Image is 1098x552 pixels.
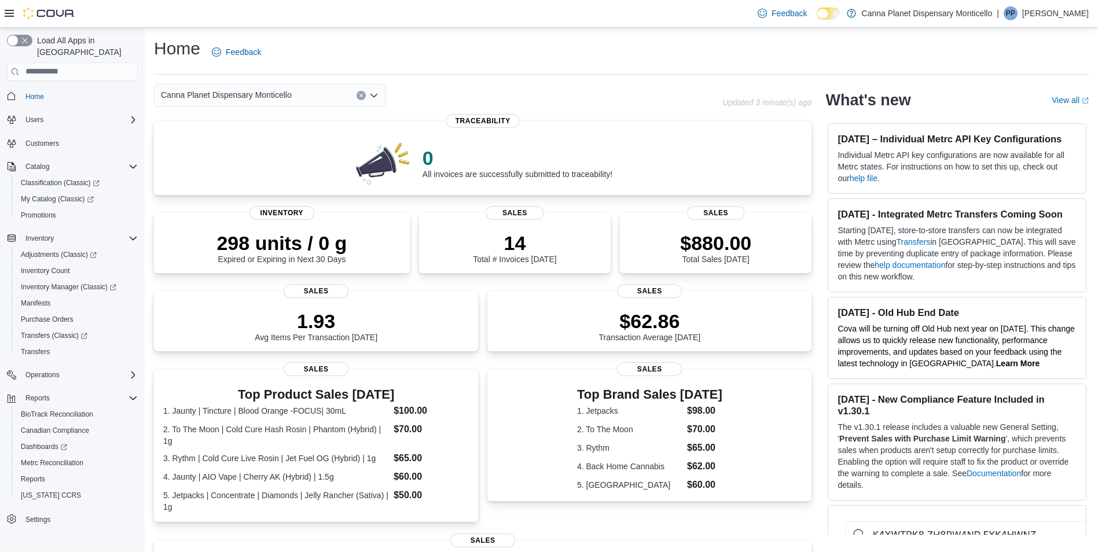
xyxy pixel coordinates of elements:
[2,230,142,246] button: Inventory
[423,146,612,179] div: All invoices are successfully submitted to traceability!
[21,513,55,527] a: Settings
[2,367,142,383] button: Operations
[838,421,1077,491] p: The v1.30.1 release includes a valuable new General Setting, ' ', which prevents sales when produ...
[577,442,682,454] dt: 3. Rythm
[12,246,142,263] a: Adjustments (Classic)
[577,388,722,402] h3: Top Brand Sales [DATE]
[21,89,138,104] span: Home
[255,310,377,342] div: Avg Items Per Transaction [DATE]
[577,479,682,491] dt: 5. [GEOGRAPHIC_DATA]
[12,471,142,487] button: Reports
[16,488,138,502] span: Washington CCRS
[21,231,58,245] button: Inventory
[599,310,701,342] div: Transaction Average [DATE]
[838,149,1077,184] p: Individual Metrc API key configurations are now available for all Metrc states. For instructions ...
[996,359,1040,368] a: Learn More
[817,8,841,20] input: Dark Mode
[16,440,138,454] span: Dashboards
[25,139,59,148] span: Customers
[12,263,142,279] button: Inventory Count
[16,488,86,502] a: [US_STATE] CCRS
[21,368,138,382] span: Operations
[25,115,43,124] span: Users
[16,248,138,262] span: Adjustments (Classic)
[255,310,377,333] p: 1.93
[617,284,682,298] span: Sales
[16,296,138,310] span: Manifests
[967,469,1021,478] a: Documentation
[21,178,100,187] span: Classification (Classic)
[21,231,138,245] span: Inventory
[16,264,138,278] span: Inventory Count
[722,98,811,107] p: Updated 3 minute(s) ago
[12,439,142,455] a: Dashboards
[16,280,138,294] span: Inventory Manager (Classic)
[16,280,121,294] a: Inventory Manager (Classic)
[163,490,389,513] dt: 5. Jetpacks | Concentrate | Diamonds | Jelly Rancher (Sativa) | 1g
[21,90,49,104] a: Home
[216,231,347,255] p: 298 units / 0 g
[21,410,93,419] span: BioTrack Reconciliation
[21,315,74,324] span: Purchase Orders
[16,345,138,359] span: Transfers
[687,459,722,473] dd: $62.00
[25,162,49,171] span: Catalog
[2,112,142,128] button: Users
[23,8,75,19] img: Cova
[21,113,48,127] button: Users
[394,422,469,436] dd: $70.00
[163,452,389,464] dt: 3. Rythm | Cold Cure Live Rosin | Jet Fuel OG (Hybrid) | 1g
[838,225,1077,282] p: Starting [DATE], store-to-store transfers can now be integrated with Metrc using in [GEOGRAPHIC_D...
[21,368,64,382] button: Operations
[16,472,50,486] a: Reports
[249,206,314,220] span: Inventory
[2,135,142,152] button: Customers
[394,488,469,502] dd: $50.00
[16,440,72,454] a: Dashboards
[353,139,413,186] img: 0
[473,231,556,255] p: 14
[16,176,104,190] a: Classification (Classic)
[16,176,138,190] span: Classification (Classic)
[357,91,366,100] button: Clear input
[226,46,261,58] span: Feedback
[25,393,50,403] span: Reports
[2,159,142,175] button: Catalog
[21,426,89,435] span: Canadian Compliance
[284,284,348,298] span: Sales
[838,133,1077,145] h3: [DATE] – Individual Metrc API Key Configurations
[21,474,45,484] span: Reports
[486,206,544,220] span: Sales
[394,451,469,465] dd: $65.00
[473,231,556,264] div: Total # Invoices [DATE]
[838,307,1077,318] h3: [DATE] - Old Hub End Date
[16,296,55,310] a: Manifests
[369,91,379,100] button: Open list of options
[850,174,877,183] a: help file
[21,194,94,204] span: My Catalog (Classic)
[16,208,61,222] a: Promotions
[154,37,200,60] h1: Home
[687,441,722,455] dd: $65.00
[21,160,54,174] button: Catalog
[21,391,138,405] span: Reports
[12,207,142,223] button: Promotions
[838,393,1077,417] h3: [DATE] - New Compliance Feature Included in v1.30.1
[21,347,50,356] span: Transfers
[16,456,88,470] a: Metrc Reconciliation
[21,250,97,259] span: Adjustments (Classic)
[16,192,98,206] a: My Catalog (Classic)
[1006,6,1015,20] span: PP
[21,511,138,526] span: Settings
[680,231,751,255] p: $880.00
[25,92,44,101] span: Home
[12,311,142,327] button: Purchase Orders
[163,424,389,447] dt: 2. To The Moon | Cold Cure Hash Rosin | Phantom (Hybrid) | 1g
[161,88,292,102] span: Canna Planet Dispensary Monticello
[772,8,807,19] span: Feedback
[25,234,54,243] span: Inventory
[687,404,722,418] dd: $98.00
[12,191,142,207] a: My Catalog (Classic)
